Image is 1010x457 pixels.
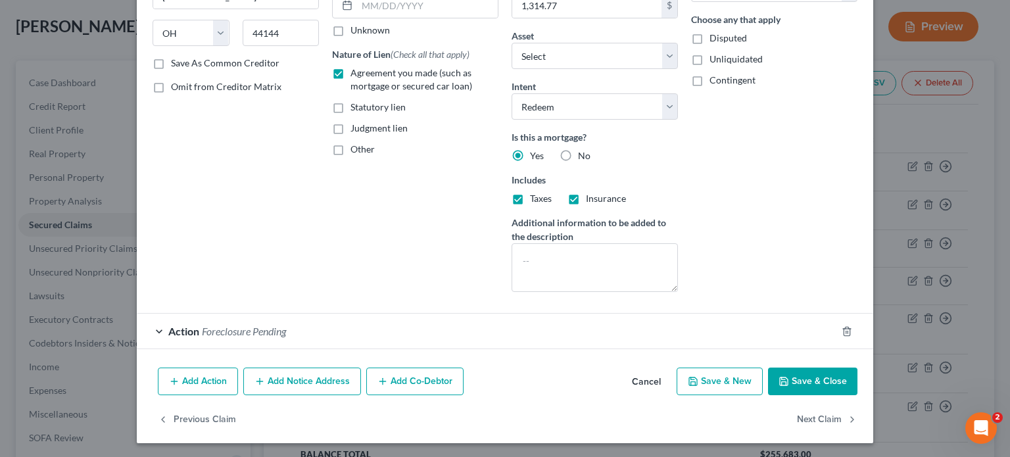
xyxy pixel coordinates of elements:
[350,143,375,155] span: Other
[243,20,320,46] input: Enter zip...
[391,49,469,60] span: (Check all that apply)
[709,74,756,85] span: Contingent
[332,47,469,61] label: Nature of Lien
[709,32,747,43] span: Disputed
[512,130,678,144] label: Is this a mortgage?
[621,369,671,395] button: Cancel
[350,24,390,37] label: Unknown
[768,368,857,395] button: Save & Close
[709,53,763,64] span: Unliquidated
[530,150,544,161] span: Yes
[586,193,626,204] span: Insurance
[578,150,590,161] span: No
[168,325,199,337] span: Action
[797,406,857,433] button: Next Claim
[158,368,238,395] button: Add Action
[512,173,678,187] label: Includes
[530,193,552,204] span: Taxes
[512,216,678,243] label: Additional information to be added to the description
[512,80,536,93] label: Intent
[965,412,997,444] iframe: Intercom live chat
[243,368,361,395] button: Add Notice Address
[171,81,281,92] span: Omit from Creditor Matrix
[350,122,408,133] span: Judgment lien
[202,325,286,337] span: Foreclosure Pending
[171,57,279,70] label: Save As Common Creditor
[350,101,406,112] span: Statutory lien
[691,12,857,26] label: Choose any that apply
[992,412,1003,423] span: 2
[366,368,464,395] button: Add Co-Debtor
[350,67,472,91] span: Agreement you made (such as mortgage or secured car loan)
[677,368,763,395] button: Save & New
[158,406,236,433] button: Previous Claim
[512,30,534,41] span: Asset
